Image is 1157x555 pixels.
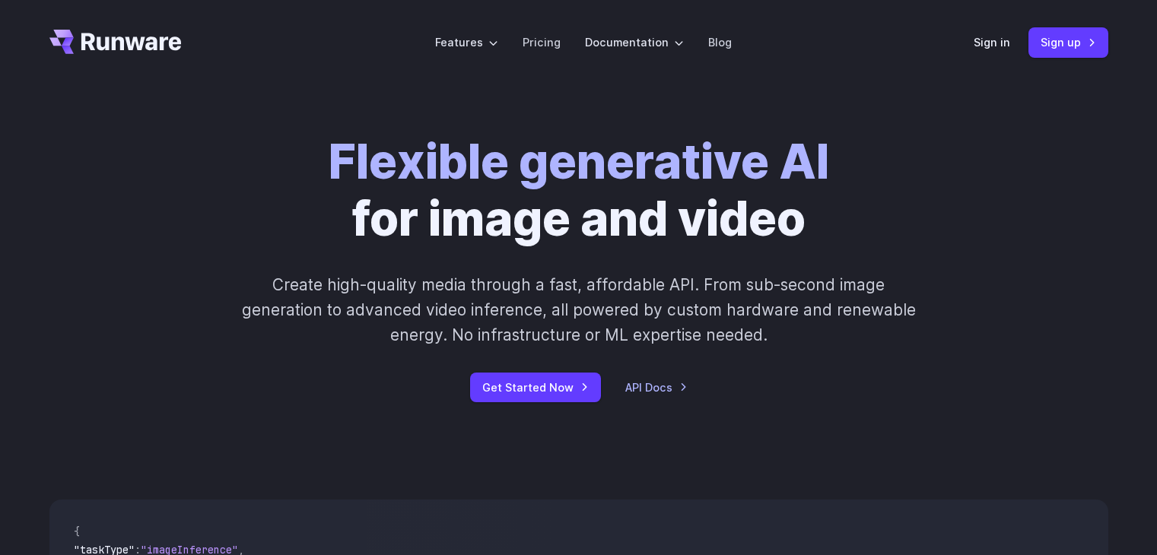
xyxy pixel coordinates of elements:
a: API Docs [625,379,688,396]
a: Get Started Now [470,373,601,402]
strong: Flexible generative AI [329,133,829,190]
a: Blog [708,33,732,51]
h1: for image and video [329,134,829,248]
a: Sign up [1028,27,1108,57]
a: Pricing [523,33,561,51]
a: Go to / [49,30,182,54]
label: Features [435,33,498,51]
span: { [74,525,80,538]
p: Create high-quality media through a fast, affordable API. From sub-second image generation to adv... [240,272,917,348]
label: Documentation [585,33,684,51]
a: Sign in [974,33,1010,51]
